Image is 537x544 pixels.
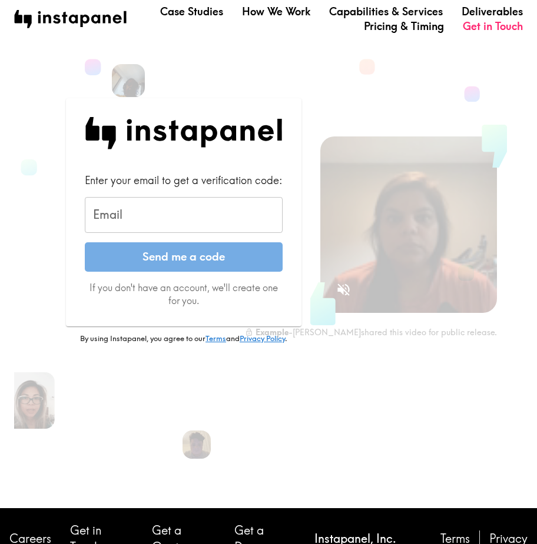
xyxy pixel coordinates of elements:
[85,173,283,188] div: Enter your email to get a verification code:
[331,277,356,302] button: Sound is off
[66,333,301,344] p: By using Instapanel, you agree to our and .
[85,242,283,272] button: Send me a code
[329,4,443,19] a: Capabilities & Services
[242,4,310,19] a: How We Work
[462,4,523,19] a: Deliverables
[112,64,145,97] img: Jacqueline
[85,117,283,149] img: Instapanel
[205,333,226,343] a: Terms
[364,19,444,34] a: Pricing & Timing
[183,430,211,459] img: Liam
[160,4,223,19] a: Case Studies
[85,281,283,308] p: If you don't have an account, we'll create one for you.
[245,327,497,338] div: - [PERSON_NAME] shared this video for public release.
[240,333,285,343] a: Privacy Policy
[256,327,289,338] b: Example
[14,10,127,28] img: instapanel
[463,19,523,34] a: Get in Touch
